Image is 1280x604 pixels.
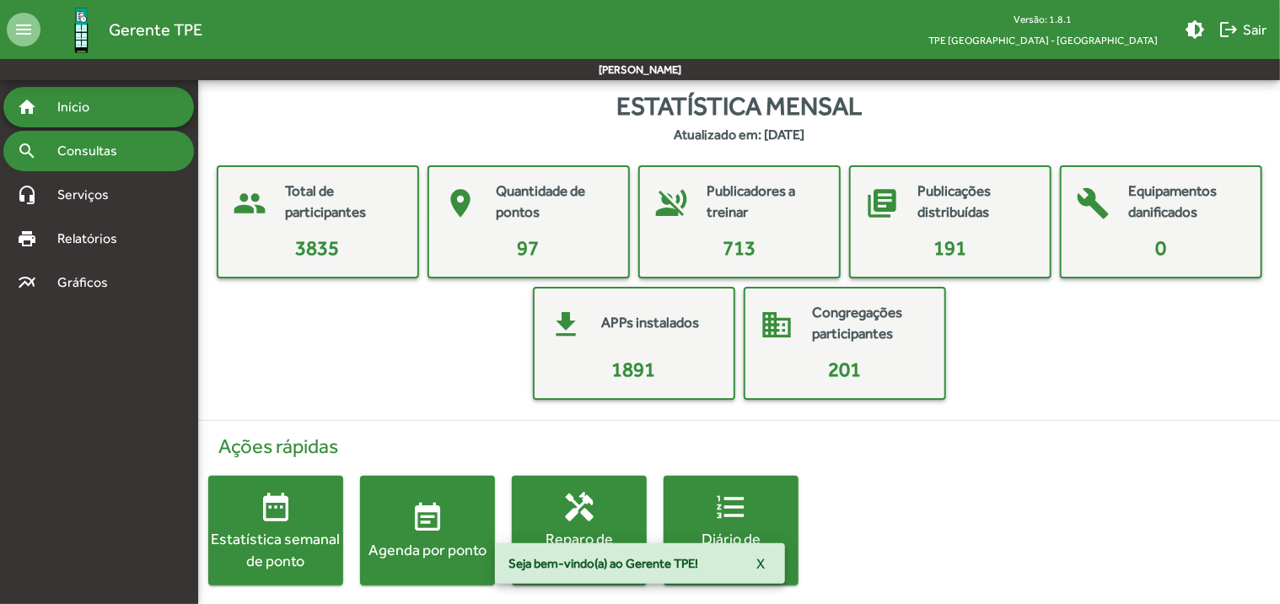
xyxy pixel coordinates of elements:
[286,181,401,224] mat-card-title: Total de participantes
[47,229,139,249] span: Relatórios
[1129,181,1244,224] mat-card-title: Equipamentos danificados
[1155,236,1166,259] span: 0
[616,87,862,125] span: Estatística mensal
[918,181,1033,224] mat-card-title: Publicações distribuídas
[915,8,1171,30] div: Versão: 1.8.1
[707,181,822,224] mat-card-title: Publicadores a treinar
[518,236,540,259] span: 97
[602,312,700,334] mat-card-title: APPs instalados
[828,358,861,380] span: 201
[664,476,799,585] button: Diário de publicações
[47,141,139,161] span: Consultas
[813,302,928,345] mat-card-title: Congregações participantes
[225,178,276,229] mat-icon: people
[933,236,966,259] span: 191
[208,528,343,570] div: Estatística semanal de ponto
[723,236,756,259] span: 713
[1212,14,1273,45] button: Sair
[436,178,487,229] mat-icon: place
[17,272,37,293] mat-icon: multiline_chart
[541,299,592,350] mat-icon: get_app
[259,490,293,524] mat-icon: date_range
[1068,178,1119,229] mat-icon: build
[674,125,804,145] strong: Atualizado em: [DATE]
[17,229,37,249] mat-icon: print
[752,299,803,350] mat-icon: domain
[647,178,697,229] mat-icon: voice_over_off
[411,501,444,535] mat-icon: event_note
[1185,19,1205,40] mat-icon: brightness_medium
[47,185,132,205] span: Serviços
[915,30,1171,51] span: TPE [GEOGRAPHIC_DATA] - [GEOGRAPHIC_DATA]
[47,272,131,293] span: Gráficos
[47,97,114,117] span: Início
[296,236,340,259] span: 3835
[1218,14,1267,45] span: Sair
[208,476,343,585] button: Estatística semanal de ponto
[17,185,37,205] mat-icon: headset_mic
[109,16,202,43] span: Gerente TPE
[743,548,778,579] button: X
[497,181,611,224] mat-card-title: Quantidade de pontos
[17,97,37,117] mat-icon: home
[17,141,37,161] mat-icon: search
[360,539,495,560] div: Agenda por ponto
[858,178,908,229] mat-icon: library_books
[7,13,40,46] mat-icon: menu
[562,490,596,524] mat-icon: handyman
[40,3,202,57] a: Gerente TPE
[54,3,109,57] img: Logo
[756,548,765,579] span: X
[1218,19,1239,40] mat-icon: logout
[208,434,1270,459] h4: Ações rápidas
[508,555,698,572] span: Seja bem-vindo(a) ao Gerente TPE!
[714,490,748,524] mat-icon: format_list_numbered
[612,358,656,380] span: 1891
[360,476,495,585] button: Agenda por ponto
[512,476,647,585] button: Reparo de equipamentos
